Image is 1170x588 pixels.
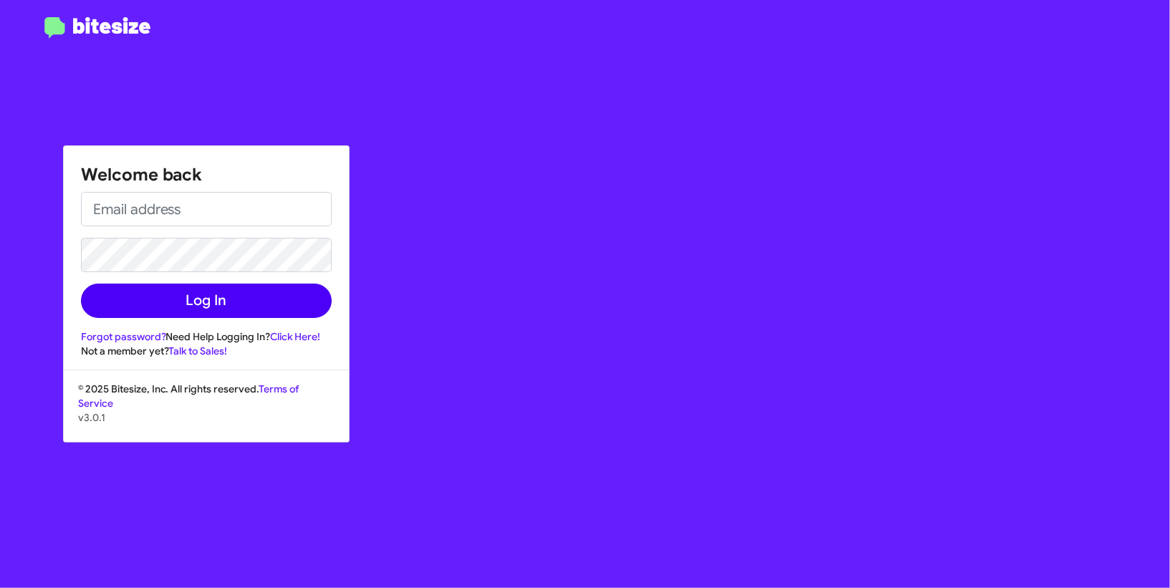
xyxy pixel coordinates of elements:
div: © 2025 Bitesize, Inc. All rights reserved. [64,382,349,442]
a: Click Here! [271,330,321,343]
p: v3.0.1 [78,410,335,425]
input: Email address [81,192,332,226]
a: Forgot password? [81,330,166,343]
a: Terms of Service [78,382,299,410]
h1: Welcome back [81,163,332,186]
a: Talk to Sales! [169,344,228,357]
button: Log In [81,284,332,318]
div: Need Help Logging In? [81,329,332,344]
div: Not a member yet? [81,344,332,358]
